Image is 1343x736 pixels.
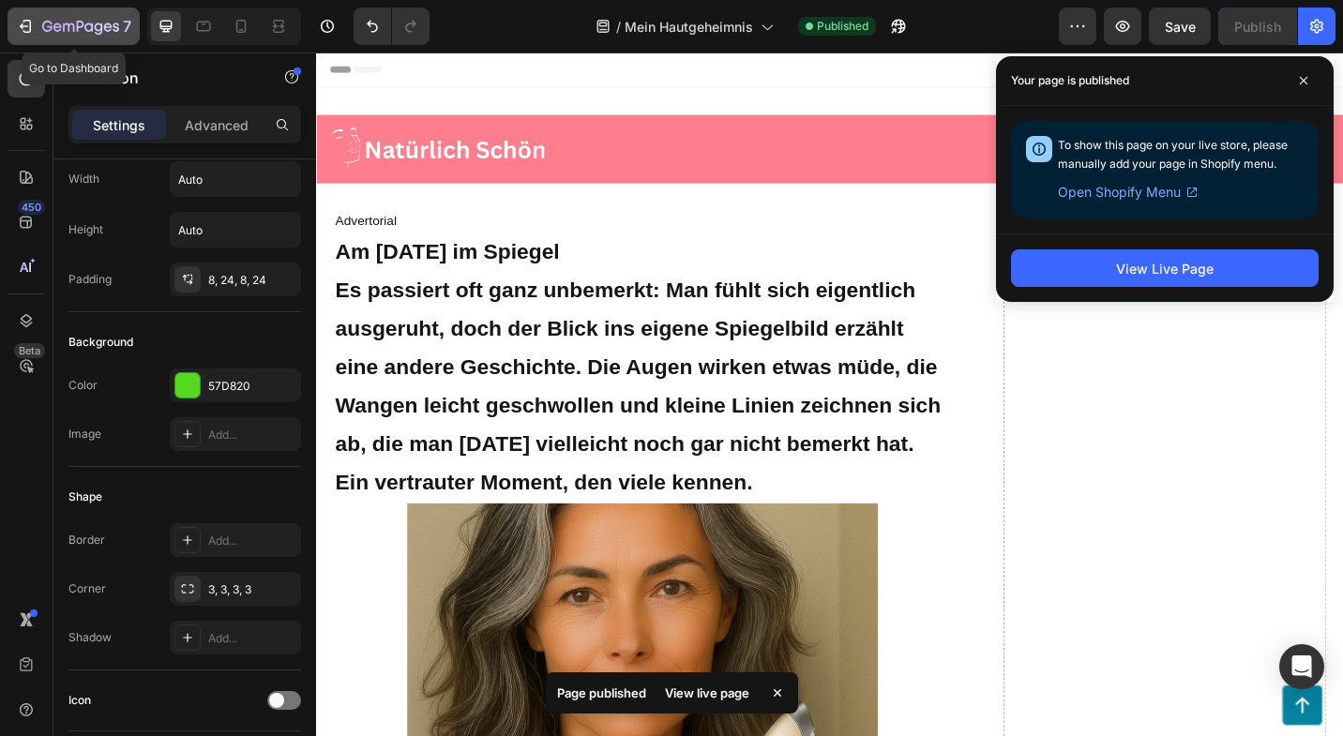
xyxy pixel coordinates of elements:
button: Publish [1218,8,1297,45]
span: Open Shopify Menu [1058,181,1181,203]
span: / [616,17,621,37]
span: Published [817,18,868,35]
div: Corner [68,580,106,597]
div: Border [68,532,105,548]
div: 450 [18,200,45,215]
div: Padding [68,271,112,288]
div: Add... [208,427,296,443]
span: Save [1165,19,1196,35]
div: 3, 3, 3, 3 [208,581,296,598]
span: To show this page on your live store, please manually add your page in Shopify menu. [1058,138,1288,171]
div: Width [68,171,99,188]
div: Color [68,377,98,394]
input: Auto [171,213,300,247]
div: Image [68,426,101,443]
button: Save [1149,8,1211,45]
div: Undo/Redo [354,8,430,45]
p: Settings [93,115,145,135]
iframe: Design area [316,53,1343,736]
button: 7 [8,8,140,45]
span: Mein Hautgeheimnis [625,17,753,37]
p: Page published [557,683,646,702]
div: Height [68,221,103,238]
p: Your page is published [1011,71,1129,90]
div: Background [68,334,133,351]
div: Shape [68,488,102,505]
div: Add... [208,630,296,647]
div: Shadow [68,629,112,646]
div: 8, 24, 8, 24 [208,272,296,289]
p: Button [91,67,250,89]
div: Beta [14,343,45,358]
div: Publish [1234,17,1281,37]
div: View live page [654,680,761,706]
button: View Live Page [1011,249,1319,287]
p: 7 [123,15,131,38]
div: Icon [68,692,91,709]
div: 57D820 [208,378,296,395]
div: View Live Page [1116,259,1214,278]
div: Open Intercom Messenger [1279,644,1324,689]
input: Auto [171,162,300,196]
div: Add... [208,533,296,549]
p: Advanced [185,115,249,135]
